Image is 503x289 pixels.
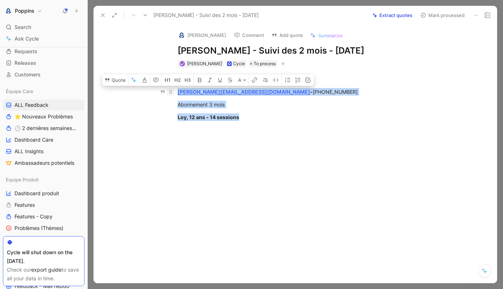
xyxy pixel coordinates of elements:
[14,213,53,220] span: Features - Copy
[3,234,84,245] a: Problèmes récents (Thèmes)
[3,111,84,122] a: ⭐ Nouveaux Problèmes
[14,101,49,109] span: ALL Feedback
[178,45,428,56] h1: [PERSON_NAME] - Suivi des 2 mois - [DATE]
[3,200,84,210] a: Features
[14,113,73,120] span: ⭐ Nouveaux Problèmes
[14,34,39,43] span: Ask Cycle
[178,32,185,39] img: logo
[5,7,12,14] img: Poppins
[3,188,84,199] a: Dashboard produit
[14,48,37,55] span: Requests
[6,88,33,95] span: Équipe Care
[175,30,229,41] button: logo[PERSON_NAME]
[3,158,84,168] a: Ambassadeurs potentiels
[268,30,306,40] button: Add quote
[3,100,84,110] a: ALL Feedback
[3,58,84,68] a: Releases
[178,88,428,96] div: [PHONE_NUMBER]
[14,201,35,209] span: Features
[15,8,34,14] h1: Poppins
[3,33,84,44] a: Ask Cycle
[3,6,44,16] button: PoppinsPoppins
[3,22,84,33] div: Search
[3,86,84,97] div: Équipe Care
[153,11,259,20] span: [PERSON_NAME] - Suivi des 2 mois - [DATE]
[187,61,222,66] span: [PERSON_NAME]
[233,60,245,67] div: Cycle
[254,60,276,67] span: To process
[3,86,84,168] div: Équipe CareALL Feedback⭐ Nouveaux Problèmes🕐 2 dernières semaines - OccurencesDashboard CareALL I...
[3,146,84,157] a: ALL Insights
[6,176,39,183] span: Equipe Produit
[3,123,84,134] a: 🕐 2 dernières semaines - Occurences
[3,69,84,80] a: Customers
[3,46,84,57] a: Requests
[7,248,80,265] div: Cycle will shut down on the [DATE].
[369,10,416,20] button: Extract quotes
[178,101,428,108] div: Abonnement 3 mois
[310,89,313,95] strong: -
[3,174,84,185] div: Equipe Produit
[3,223,84,234] a: Problèmes (Thèmes)
[178,76,233,82] a: [URL][DOMAIN_NAME]
[249,60,277,67] div: To process
[14,225,63,232] span: Problèmes (Thèmes)
[14,136,53,143] span: Dashboard Care
[178,114,239,120] span: Loy, 12 ans - 14 sessions
[31,267,62,273] a: export guide
[14,23,31,32] span: Search
[7,265,80,283] div: Check our to save all your data in time.
[3,134,84,145] a: Dashboard Care
[14,148,43,155] span: ALL Insights
[231,30,267,40] button: Comment
[307,30,346,41] button: Summarize
[180,62,184,66] img: avatar
[318,32,343,39] span: Summarize
[14,71,41,78] span: Customers
[14,59,36,67] span: Releases
[14,125,76,132] span: 🕐 2 dernières semaines - Occurences
[3,211,84,222] a: Features - Copy
[14,190,59,197] span: Dashboard produit
[14,159,74,167] span: Ambassadeurs potentiels
[178,89,310,95] a: [PERSON_NAME][EMAIL_ADDRESS][DOMAIN_NAME]
[417,10,468,20] button: Mark processed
